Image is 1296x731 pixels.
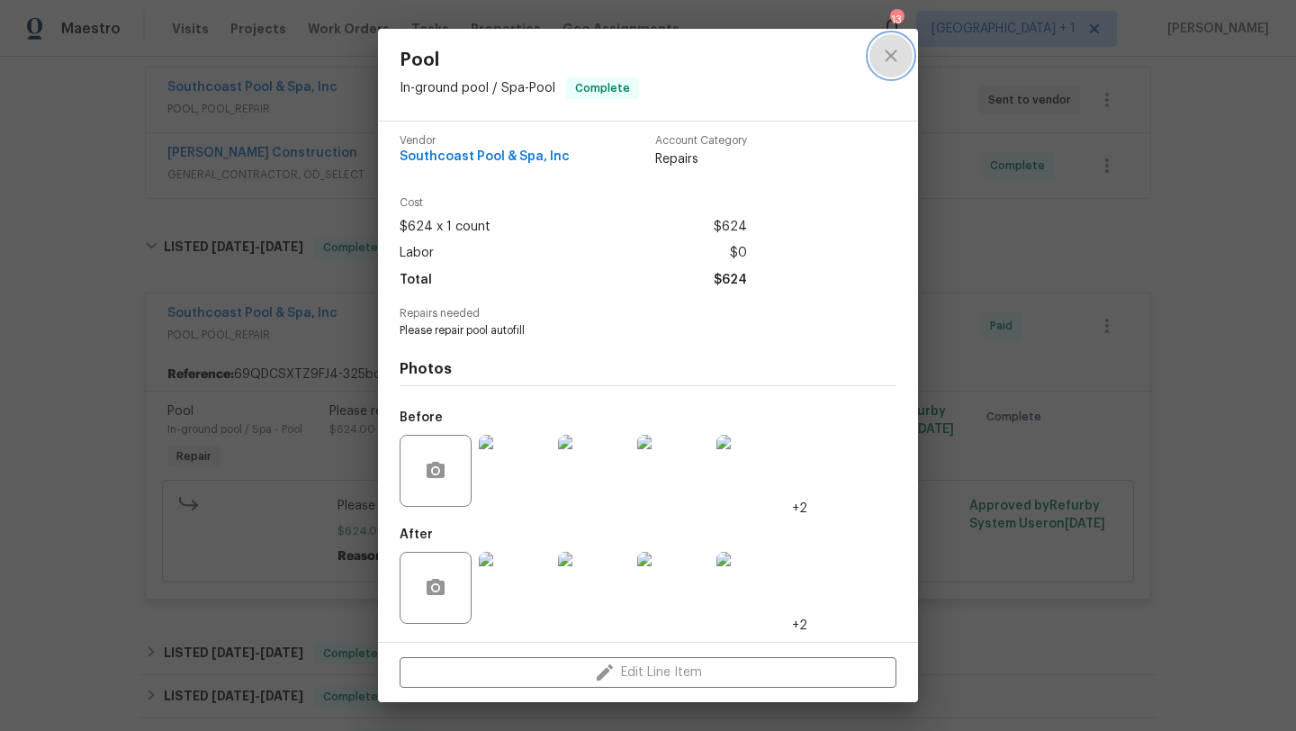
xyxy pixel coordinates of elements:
span: Pool [400,50,639,70]
span: In-ground pool / Spa - Pool [400,82,555,95]
span: Southcoast Pool & Spa, Inc [400,150,570,164]
span: Repairs needed [400,308,896,320]
span: +2 [792,500,807,518]
span: Vendor [400,135,570,147]
h4: Photos [400,360,896,378]
span: $624 [714,267,747,293]
span: Labor [400,240,434,266]
button: close [869,34,913,77]
h5: After [400,528,433,541]
span: $624 [714,214,747,240]
span: Repairs [655,150,747,168]
div: 13 [890,11,903,29]
span: Complete [568,79,637,97]
span: $624 x 1 count [400,214,490,240]
span: Please repair pool autofill [400,323,847,338]
span: Cost [400,197,747,209]
h5: Before [400,411,443,424]
span: Account Category [655,135,747,147]
span: $0 [730,240,747,266]
span: +2 [792,617,807,635]
span: Total [400,267,432,293]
